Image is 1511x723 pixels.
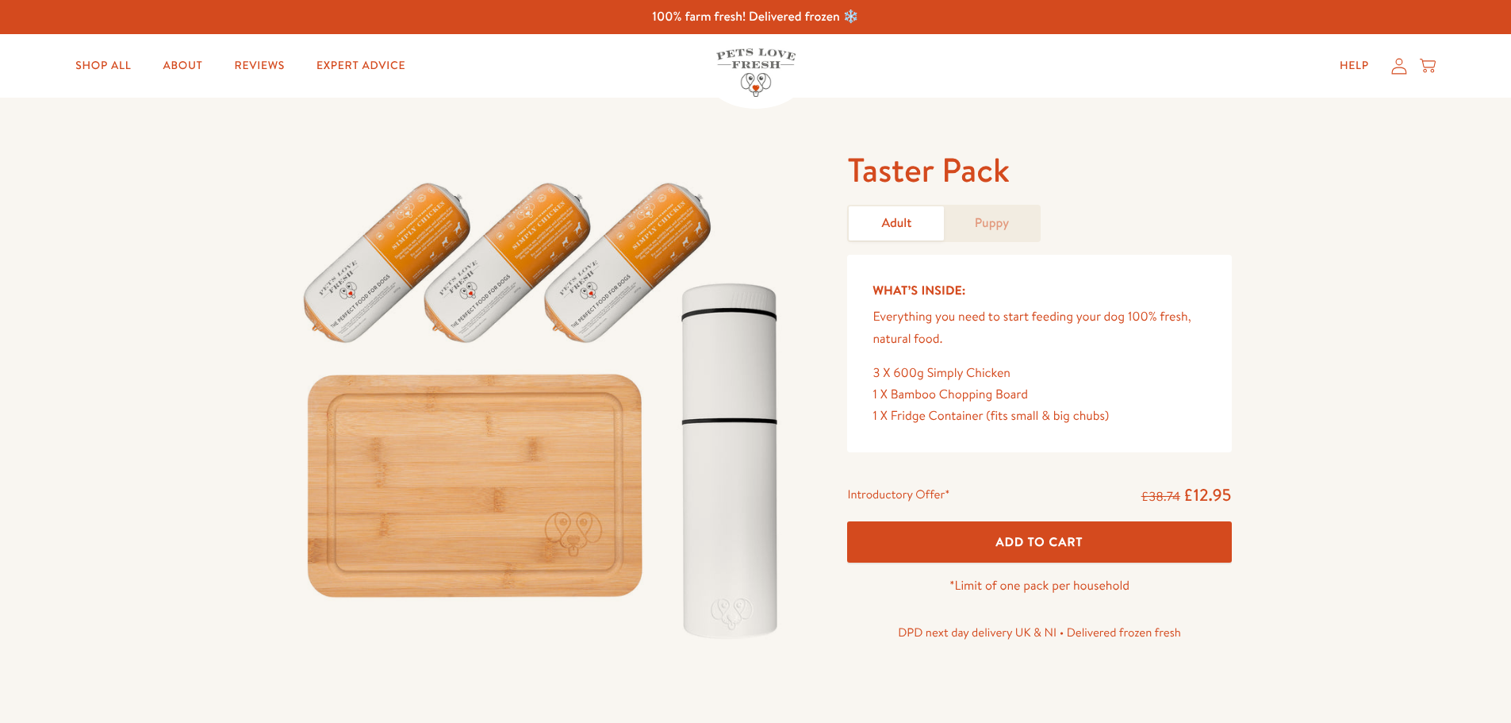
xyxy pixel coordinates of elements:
button: Add To Cart [847,521,1231,563]
a: About [150,50,215,82]
a: Shop All [63,50,144,82]
span: £12.95 [1183,483,1232,506]
p: *Limit of one pack per household [847,575,1231,597]
h5: What’s Inside: [872,280,1206,301]
h1: Taster Pack [847,148,1231,192]
p: DPD next day delivery UK & NI • Delivered frozen fresh [847,622,1231,643]
p: Everything you need to start feeding your dog 100% fresh, natural food. [872,306,1206,349]
img: Pets Love Fresh [716,48,796,97]
a: Help [1327,50,1382,82]
div: 1 X Fridge Container (fits small & big chubs) [872,406,1206,427]
a: Adult [849,206,944,240]
div: Introductory Offer* [847,484,949,508]
div: 3 X 600g Simply Chicken [872,363,1206,384]
s: £38.74 [1141,488,1180,506]
span: Add To Cart [996,533,1083,550]
a: Puppy [944,206,1039,240]
span: 1 X Bamboo Chopping Board [872,386,1028,403]
a: Reviews [222,50,297,82]
a: Expert Advice [304,50,418,82]
img: Taster Pack - Adult [280,148,810,657]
